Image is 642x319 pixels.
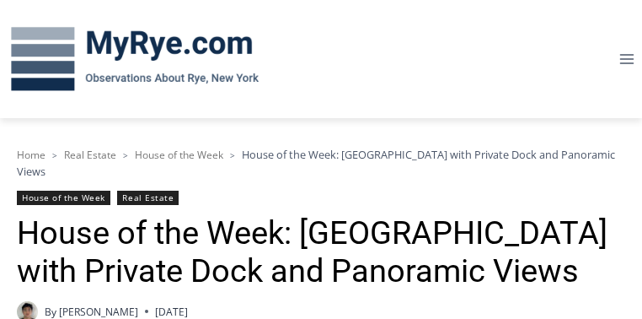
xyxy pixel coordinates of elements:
button: Open menu [611,46,642,72]
span: > [52,149,57,161]
span: House of the Week: [GEOGRAPHIC_DATA] with Private Dock and Panoramic Views [17,147,615,179]
a: Real Estate [117,191,179,205]
h1: House of the Week: [GEOGRAPHIC_DATA] with Private Dock and Panoramic Views [17,214,625,291]
a: House of the Week [17,191,110,205]
span: > [123,149,128,161]
a: House of the Week [135,148,223,162]
a: [PERSON_NAME] [59,305,138,319]
span: > [230,149,235,161]
a: Home [17,148,45,162]
a: Real Estate [64,148,116,162]
nav: Breadcrumbs [17,146,625,181]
